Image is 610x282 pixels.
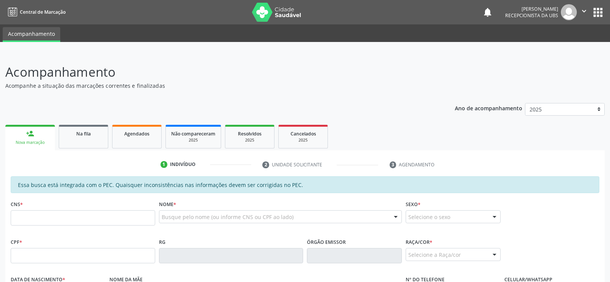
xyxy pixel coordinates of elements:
[20,9,66,15] span: Central de Marcação
[170,161,196,168] div: Indivíduo
[406,236,432,248] label: Raça/cor
[124,131,149,137] span: Agendados
[162,213,294,221] span: Busque pelo nome (ou informe CNS ou CPF ao lado)
[3,27,60,42] a: Acompanhamento
[161,161,167,168] div: 1
[408,213,450,221] span: Selecione o sexo
[284,137,322,143] div: 2025
[11,198,23,210] label: CNS
[11,176,599,193] div: Essa busca está integrada com o PEC. Quaisquer inconsistências nas informações devem ser corrigid...
[505,12,558,19] span: Recepcionista da UBS
[580,7,588,15] i: 
[307,236,346,248] label: Órgão emissor
[76,131,91,137] span: Na fila
[231,137,269,143] div: 2025
[561,4,577,20] img: img
[291,131,316,137] span: Cancelados
[11,140,50,145] div: Nova marcação
[5,6,66,18] a: Central de Marcação
[11,236,22,248] label: CPF
[159,198,176,210] label: Nome
[577,4,591,20] button: 
[171,131,215,137] span: Não compareceram
[5,63,425,82] p: Acompanhamento
[238,131,262,137] span: Resolvidos
[171,137,215,143] div: 2025
[26,129,34,138] div: person_add
[406,198,421,210] label: Sexo
[408,251,461,259] span: Selecione a Raça/cor
[505,6,558,12] div: [PERSON_NAME]
[455,103,522,113] p: Ano de acompanhamento
[5,82,425,90] p: Acompanhe a situação das marcações correntes e finalizadas
[591,6,605,19] button: apps
[159,236,165,248] label: RG
[482,7,493,18] button: notifications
